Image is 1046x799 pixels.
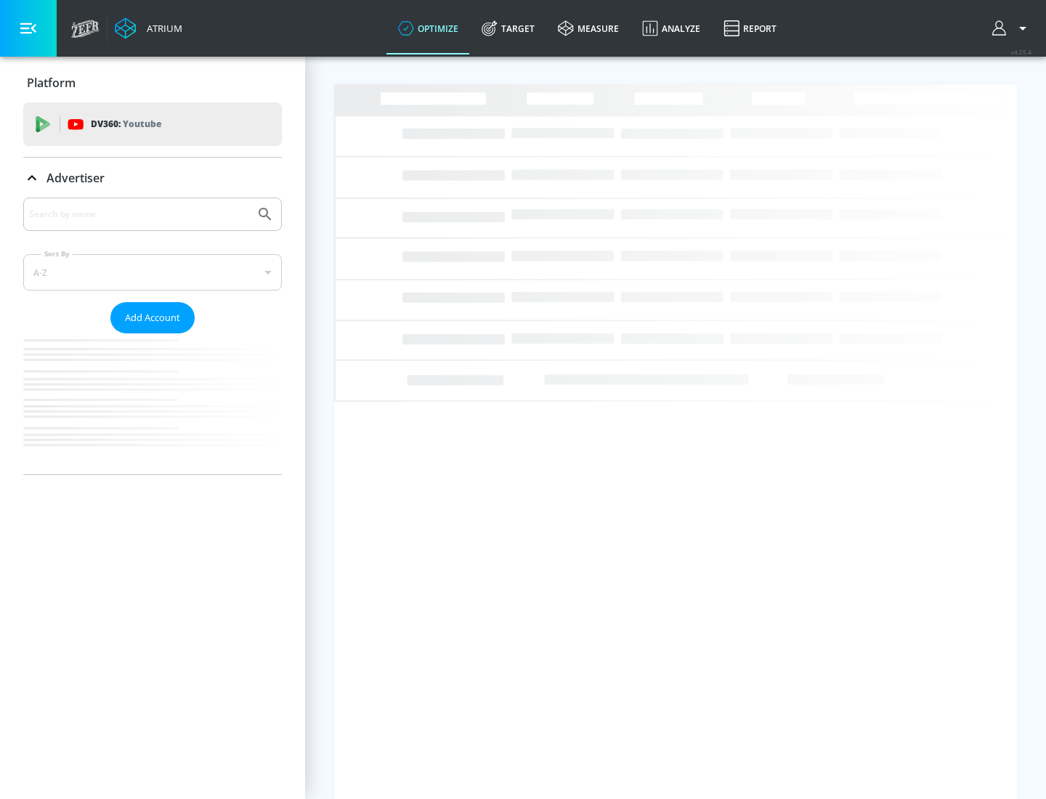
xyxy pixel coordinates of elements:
a: Report [712,2,788,54]
a: Atrium [115,17,182,39]
a: optimize [386,2,470,54]
span: v 4.25.4 [1011,48,1031,56]
a: Analyze [631,2,712,54]
div: DV360: Youtube [23,102,282,146]
p: Youtube [123,116,161,131]
p: DV360: [91,116,161,132]
nav: list of Advertiser [23,333,282,474]
input: Search by name [29,205,249,224]
button: Add Account [110,302,195,333]
div: A-Z [23,254,282,291]
p: Platform [27,75,76,91]
a: Target [470,2,546,54]
label: Sort By [41,249,73,259]
span: Add Account [125,309,180,326]
p: Advertiser [46,170,105,186]
a: measure [546,2,631,54]
div: Platform [23,62,282,103]
div: Atrium [141,22,182,35]
div: Advertiser [23,198,282,474]
div: Advertiser [23,158,282,198]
